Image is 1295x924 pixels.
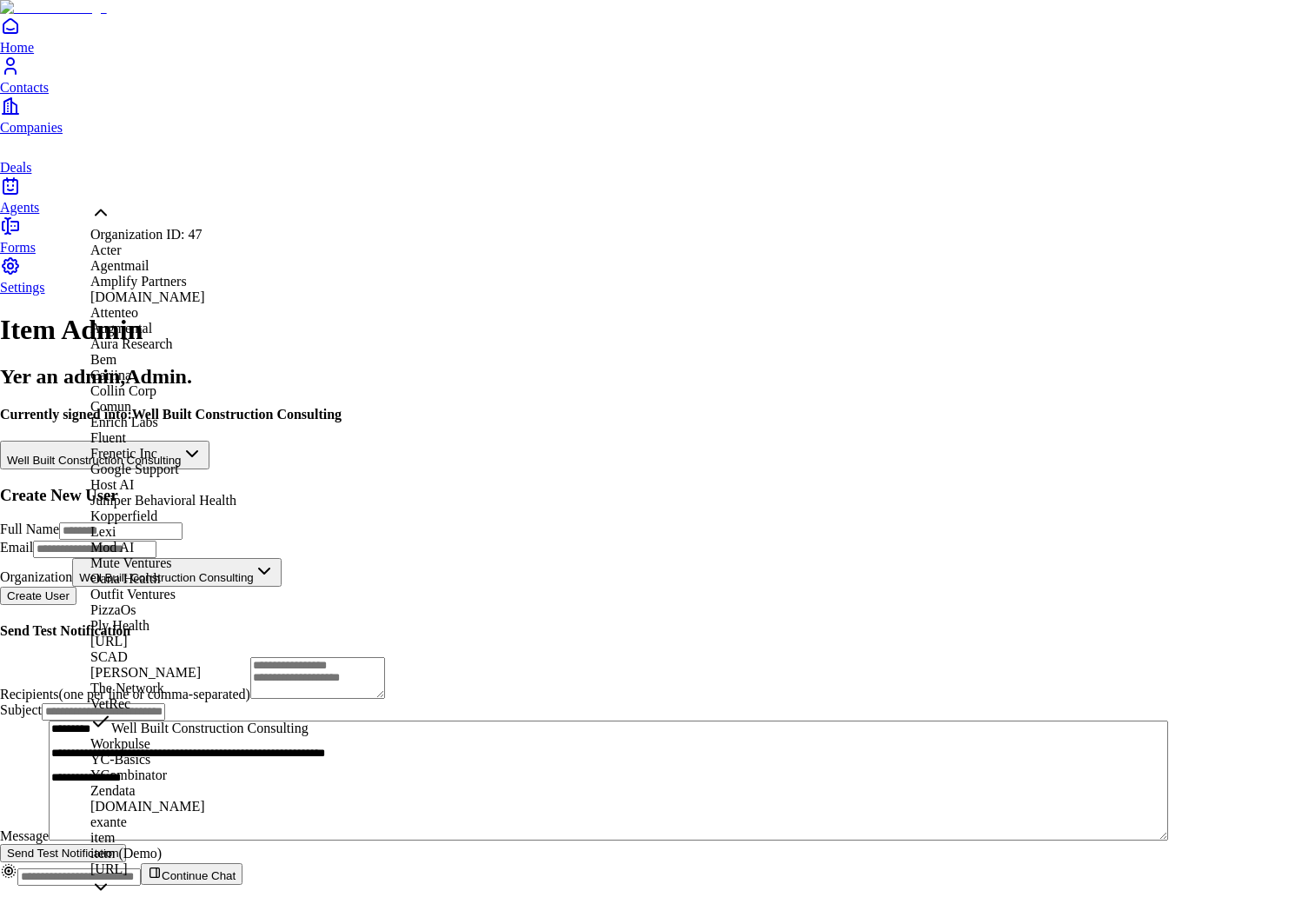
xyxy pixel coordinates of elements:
[90,540,134,555] span: Mod AI
[90,446,157,461] span: Frenetic Inc
[90,846,162,861] span: item (Demo)
[90,227,203,242] span: Organization ID: 47
[90,258,149,273] span: Agentmail
[90,399,131,414] span: Comun
[90,305,138,320] span: Attenteo
[90,368,131,382] span: Cariina
[90,752,150,767] span: YC-Basics
[90,602,136,617] span: PizzaOs
[90,430,126,445] span: Fluent
[90,462,179,476] span: Google Support
[90,336,173,351] span: Aura Research
[90,524,116,539] span: Lexi
[90,768,167,782] span: YCombinator
[90,830,115,845] span: item
[90,696,130,711] span: VetRec
[90,383,156,398] span: Collin Corp
[90,736,150,751] span: Workpulse
[90,649,128,664] span: SCAD
[90,681,164,695] span: The Network
[90,799,205,814] span: [DOMAIN_NAME]
[90,861,128,876] span: [URL]
[90,289,205,304] span: [DOMAIN_NAME]
[90,243,122,257] span: Acter
[90,618,149,633] span: Ply Health
[90,665,201,680] span: [PERSON_NAME]
[90,814,127,829] span: exante
[90,352,116,367] span: Bem
[90,571,160,586] span: Oana Health
[90,587,176,602] span: Outfit Ventures
[90,555,171,570] span: Mute Ventures
[90,477,134,492] span: Host AI
[90,509,157,523] span: Kopperfield
[90,321,152,336] span: Augmental
[90,783,136,798] span: Zendata
[90,415,158,429] span: Enrich Labs
[90,274,187,289] span: Amplify Partners
[90,493,236,508] span: Juniper Behavioral Health
[90,634,128,648] span: [URL]
[111,721,309,735] span: Well Built Construction Consulting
